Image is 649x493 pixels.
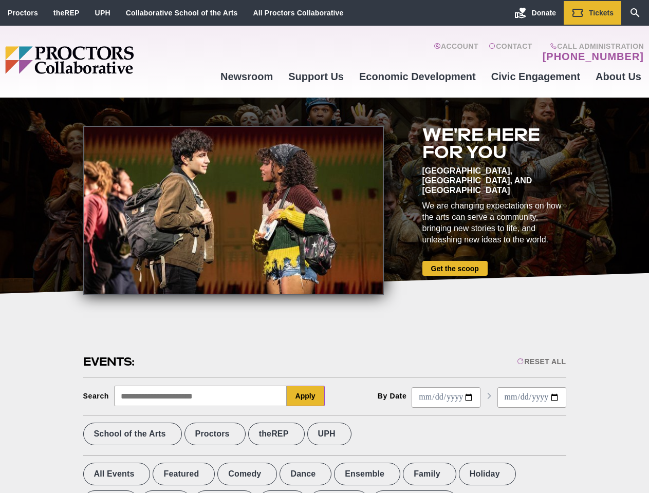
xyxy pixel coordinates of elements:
a: Search [621,1,649,25]
button: Apply [287,386,325,406]
a: Proctors [8,9,38,17]
a: All Proctors Collaborative [253,9,343,17]
h2: Events: [83,354,136,370]
div: [GEOGRAPHIC_DATA], [GEOGRAPHIC_DATA], and [GEOGRAPHIC_DATA] [422,166,566,195]
a: Support Us [281,63,351,90]
a: UPH [95,9,110,17]
h2: We're here for you [422,126,566,161]
a: Economic Development [351,63,484,90]
span: Call Administration [540,42,644,50]
label: Featured [153,463,215,485]
a: Contact [489,42,532,63]
label: Proctors [184,423,246,445]
a: About Us [588,63,649,90]
a: Civic Engagement [484,63,588,90]
label: theREP [248,423,305,445]
img: Proctors logo [5,46,213,74]
a: Get the scoop [422,261,488,276]
label: Family [403,463,456,485]
label: All Events [83,463,151,485]
div: We are changing expectations on how the arts can serve a community, bringing new stories to life,... [422,200,566,245]
label: School of the Arts [83,423,182,445]
a: Tickets [564,1,621,25]
div: Reset All [517,357,566,366]
a: Newsroom [213,63,281,90]
label: Dance [280,463,331,485]
span: Donate [532,9,556,17]
span: Tickets [589,9,614,17]
label: UPH [307,423,351,445]
div: By Date [378,392,407,400]
div: Search [83,392,109,400]
label: Holiday [459,463,516,485]
a: Account [434,42,478,63]
label: Ensemble [334,463,400,485]
label: Comedy [217,463,277,485]
a: Collaborative School of the Arts [126,9,238,17]
a: theREP [53,9,80,17]
a: Donate [507,1,564,25]
a: [PHONE_NUMBER] [543,50,644,63]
